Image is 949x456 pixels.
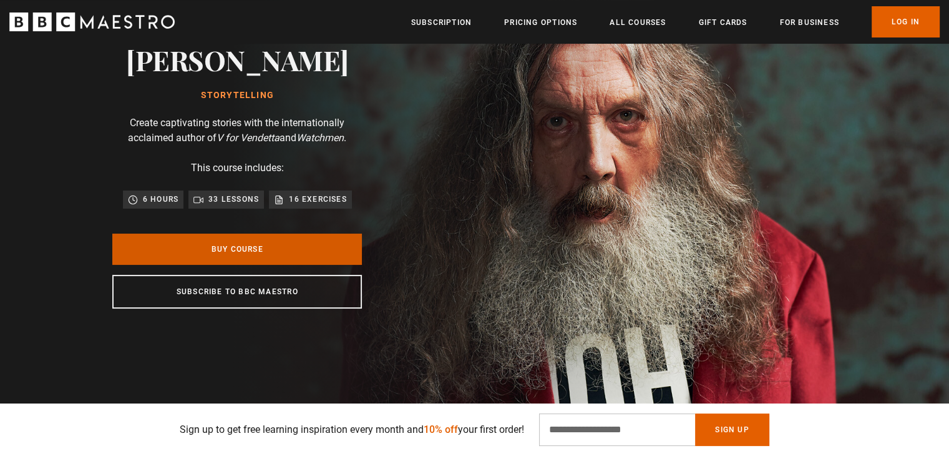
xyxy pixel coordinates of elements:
[9,12,175,31] svg: BBC Maestro
[191,161,284,176] p: This course includes:
[698,16,747,29] a: Gift Cards
[411,6,940,37] nav: Primary
[872,6,940,37] a: Log In
[112,275,362,309] a: Subscribe to BBC Maestro
[296,132,344,144] i: Watchmen
[779,16,839,29] a: For business
[289,193,346,206] p: 16 exercises
[143,193,178,206] p: 6 hours
[126,91,349,101] h1: Storytelling
[504,16,577,29] a: Pricing Options
[411,16,472,29] a: Subscription
[610,16,666,29] a: All Courses
[424,424,458,435] span: 10% off
[180,422,524,437] p: Sign up to get free learning inspiration every month and your first order!
[112,234,362,265] a: Buy Course
[208,193,259,206] p: 33 lessons
[126,44,349,76] h2: [PERSON_NAME]
[112,116,362,146] p: Create captivating stories with the internationally acclaimed author of and .
[695,414,769,446] button: Sign Up
[217,132,280,144] i: V for Vendetta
